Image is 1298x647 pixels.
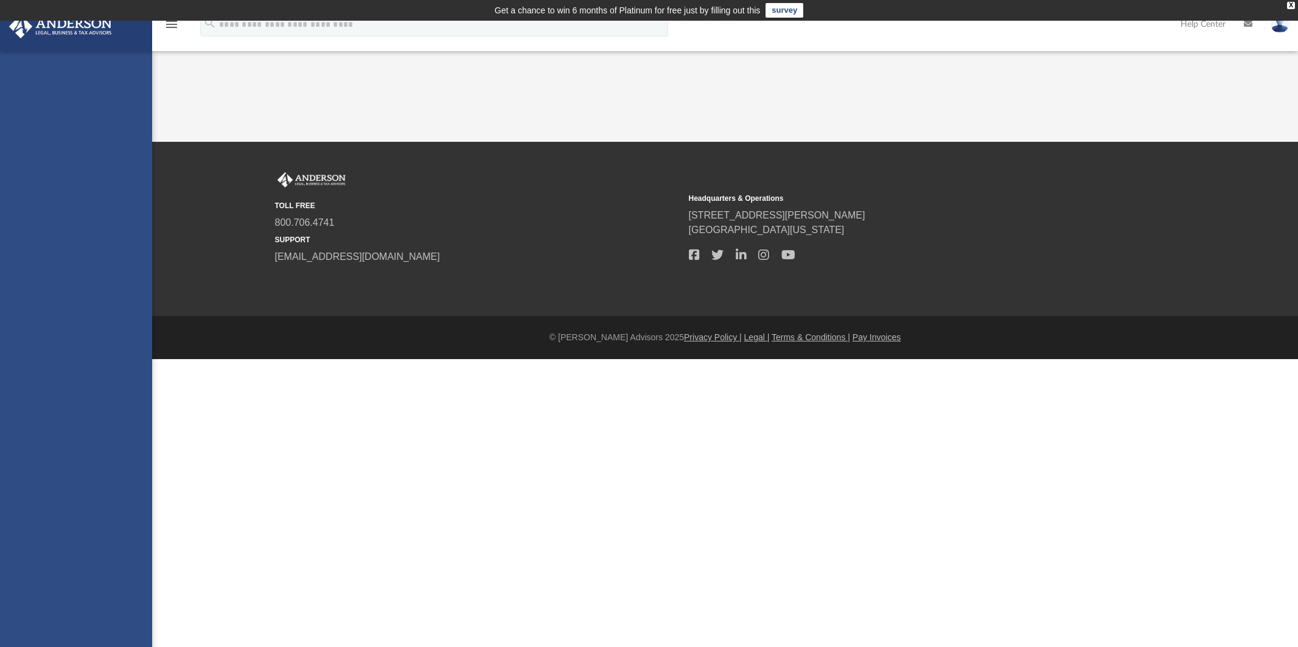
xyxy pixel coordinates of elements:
[766,3,803,18] a: survey
[275,200,680,211] small: TOLL FREE
[1287,2,1295,9] div: close
[275,217,335,228] a: 800.706.4741
[853,332,901,342] a: Pay Invoices
[164,23,179,32] a: menu
[689,225,845,235] a: [GEOGRAPHIC_DATA][US_STATE]
[684,332,742,342] a: Privacy Policy |
[689,193,1094,204] small: Headquarters & Operations
[152,331,1298,344] div: © [PERSON_NAME] Advisors 2025
[203,16,217,30] i: search
[495,3,761,18] div: Get a chance to win 6 months of Platinum for free just by filling out this
[689,210,865,220] a: [STREET_ADDRESS][PERSON_NAME]
[164,17,179,32] i: menu
[744,332,770,342] a: Legal |
[275,172,348,188] img: Anderson Advisors Platinum Portal
[1271,15,1289,33] img: User Pic
[275,234,680,245] small: SUPPORT
[5,15,116,38] img: Anderson Advisors Platinum Portal
[275,251,440,262] a: [EMAIL_ADDRESS][DOMAIN_NAME]
[772,332,850,342] a: Terms & Conditions |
